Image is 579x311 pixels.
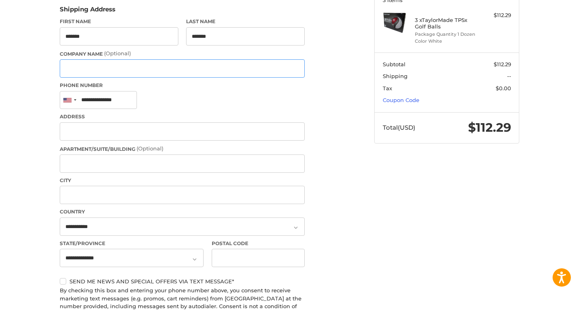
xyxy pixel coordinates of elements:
span: $112.29 [494,61,511,67]
small: (Optional) [137,145,163,152]
label: First Name [60,18,178,25]
li: Color White [415,38,477,45]
span: -- [507,73,511,79]
iframe: Google Customer Reviews [512,289,579,311]
h4: 3 x TaylorMade TP5x Golf Balls [415,17,477,30]
div: United States: +1 [60,91,79,109]
span: Tax [383,85,392,91]
span: Total (USD) [383,124,415,131]
div: $112.29 [479,11,511,20]
span: $0.00 [496,85,511,91]
legend: Shipping Address [60,5,115,18]
a: Coupon Code [383,97,419,103]
label: Country [60,208,305,215]
label: Address [60,113,305,120]
label: Apartment/Suite/Building [60,145,305,153]
label: Phone Number [60,82,305,89]
span: Shipping [383,73,408,79]
label: Company Name [60,50,305,58]
label: City [60,177,305,184]
label: Last Name [186,18,305,25]
label: Postal Code [212,240,305,247]
span: Subtotal [383,61,406,67]
label: State/Province [60,240,204,247]
small: (Optional) [104,50,131,57]
label: Send me news and special offers via text message* [60,278,305,285]
li: Package Quantity 1 Dozen [415,31,477,38]
span: $112.29 [468,120,511,135]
